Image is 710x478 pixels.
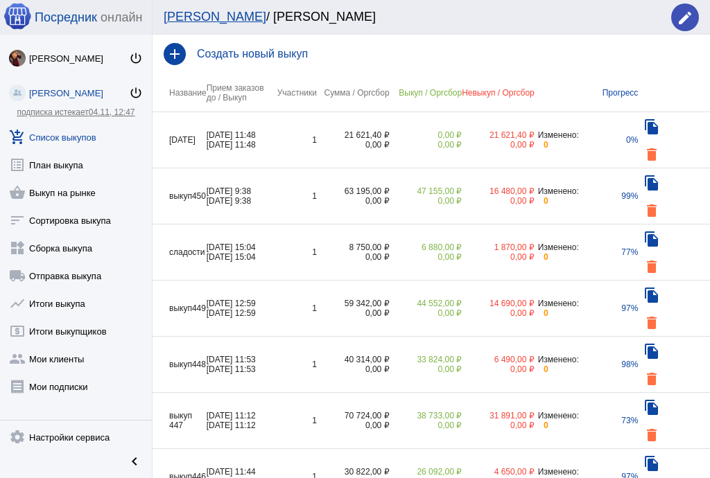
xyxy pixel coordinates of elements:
[462,411,535,421] div: 31 891,00 ₽
[390,130,462,140] div: 0,00 ₽
[594,337,639,393] td: 98%
[535,364,548,374] div: 0
[317,140,390,150] div: 0,00 ₽
[594,281,639,337] td: 97%
[535,411,580,421] div: Изменено:
[207,393,275,449] td: [DATE] 11:12 [DATE] 11:12
[390,411,462,421] div: 38 733,00 ₽
[462,364,535,374] div: 0,00 ₽
[643,202,660,219] mat-icon: delete
[594,393,639,449] td: 73%
[207,281,275,337] td: [DATE] 12:59 [DATE] 12:59
[275,112,317,168] td: 1
[643,231,660,247] mat-icon: file_copy
[317,252,390,262] div: 0,00 ₽
[317,73,390,112] th: Сумма / Оргсбор
[462,299,535,308] div: 14 690,00 ₽
[17,107,135,117] a: подписка истекает04.11, 12:47
[9,157,26,173] mat-icon: list_alt
[29,88,129,98] div: [PERSON_NAME]
[390,252,462,262] div: 0,00 ₽
[535,242,580,252] div: Изменено:
[390,364,462,374] div: 0,00 ₽
[462,130,535,140] div: 21 621,40 ₽
[462,308,535,318] div: 0,00 ₽
[462,73,535,112] th: Невыкуп / Оргсбор
[9,267,26,284] mat-icon: local_shipping
[9,351,26,367] mat-icon: group
[317,196,390,206] div: 0,00 ₽
[390,140,462,150] div: 0,00 ₽
[129,86,143,100] mat-icon: power_settings_new
[164,43,186,65] mat-icon: add
[594,73,639,112] th: Прогресс
[390,73,462,112] th: Выкуп / Оргсбор
[9,129,26,145] mat-icon: add_shopping_cart
[317,186,390,196] div: 63 195,00 ₽
[643,315,660,331] mat-icon: delete
[390,355,462,364] div: 33 824,00 ₽
[9,429,26,445] mat-icon: settings
[9,184,26,201] mat-icon: shopping_basket
[462,186,535,196] div: 16 480,00 ₽
[535,308,548,318] div: 0
[390,421,462,430] div: 0,00 ₽
[535,186,580,196] div: Изменено:
[535,299,580,308] div: Изменено:
[643,118,660,135] mat-icon: file_copy
[317,364,390,374] div: 0,00 ₽
[317,242,390,252] div: 8 750,00 ₽
[207,112,275,168] td: [DATE] 11:48 [DATE] 11:48
[153,73,207,112] th: Название
[275,224,317,281] td: 1
[317,308,390,318] div: 0,00 ₽
[390,242,462,252] div: 6 880,00 ₽
[153,224,207,281] td: сладости
[390,467,462,477] div: 26 092,00 ₽
[390,308,462,318] div: 0,00 ₽
[164,10,657,24] div: / [PERSON_NAME]
[390,186,462,196] div: 47 155,00 ₽
[643,146,660,163] mat-icon: delete
[153,393,207,449] td: выкуп 447
[35,10,97,25] span: Посредник
[317,355,390,364] div: 40 314,00 ₽
[317,421,390,430] div: 0,00 ₽
[129,51,143,65] mat-icon: power_settings_new
[9,50,26,67] img: O4awEp9LpKGYEZBxOm6KLRXQrA0SojuAgygPtFCRogdHmNS3bfFw-bnmtcqyXLVtOmoJu9Rw.jpg
[535,196,548,206] div: 0
[462,242,535,252] div: 1 870,00 ₽
[275,281,317,337] td: 1
[594,168,639,224] td: 99%
[390,196,462,206] div: 0,00 ₽
[207,224,275,281] td: [DATE] 15:04 [DATE] 15:04
[677,10,693,26] mat-icon: edit
[9,212,26,229] mat-icon: sort
[643,287,660,303] mat-icon: file_copy
[275,168,317,224] td: 1
[317,299,390,308] div: 59 342,00 ₽
[317,130,390,140] div: 21 621,40 ₽
[535,467,580,477] div: Изменено:
[594,224,639,281] td: 77%
[643,258,660,275] mat-icon: delete
[9,378,26,395] mat-icon: receipt
[317,467,390,477] div: 30 822,00 ₽
[9,323,26,339] mat-icon: local_atm
[153,337,207,393] td: выкуп448
[89,107,135,117] span: 04.11, 12:47
[207,168,275,224] td: [DATE] 9:38 [DATE] 9:38
[535,140,548,150] div: 0
[317,411,390,421] div: 70 724,00 ₽
[643,175,660,191] mat-icon: file_copy
[153,168,207,224] td: выкуп450
[535,355,580,364] div: Изменено:
[643,427,660,443] mat-icon: delete
[535,421,548,430] div: 0
[535,130,580,140] div: Изменено:
[3,2,31,30] img: apple-icon-60x60.png
[275,393,317,449] td: 1
[164,10,266,24] a: [PERSON_NAME]
[101,10,142,25] span: онлайн
[207,337,275,393] td: [DATE] 11:53 [DATE] 11:53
